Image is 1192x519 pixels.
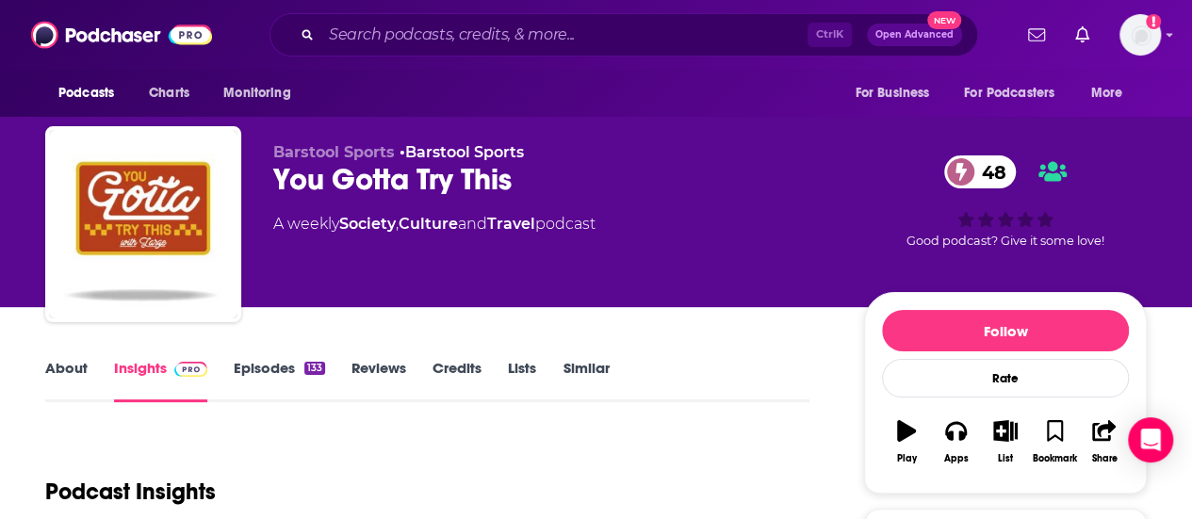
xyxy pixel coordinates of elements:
button: open menu [841,75,953,111]
a: About [45,359,88,402]
div: Rate [882,359,1129,397]
span: and [458,215,487,233]
a: Credits [433,359,482,402]
div: Bookmark [1033,453,1077,464]
button: Follow [882,310,1129,351]
a: Charts [137,75,201,111]
button: Open AdvancedNew [867,24,962,46]
button: Show profile menu [1119,14,1161,56]
a: InsightsPodchaser Pro [114,359,207,402]
span: Ctrl K [808,23,852,47]
button: open menu [45,75,139,111]
button: Share [1080,408,1129,476]
span: Open Advanced [875,30,954,40]
input: Search podcasts, credits, & more... [321,20,808,50]
button: open menu [1078,75,1147,111]
a: Reviews [351,359,406,402]
span: Logged in as carlosrosario [1119,14,1161,56]
a: Travel [487,215,535,233]
a: Show notifications dropdown [1021,19,1053,51]
span: More [1091,80,1123,106]
a: Lists [508,359,536,402]
span: For Business [855,80,929,106]
button: Apps [931,408,980,476]
div: Apps [944,453,969,464]
div: A weekly podcast [273,213,596,235]
a: Barstool Sports [405,143,524,161]
div: 133 [304,362,325,375]
span: For Podcasters [964,80,1054,106]
span: Good podcast? Give it some love! [906,234,1104,248]
a: Culture [399,215,458,233]
a: Society [339,215,396,233]
div: Share [1091,453,1117,464]
a: 48 [944,155,1016,188]
span: New [927,11,961,29]
div: List [998,453,1013,464]
span: Monitoring [223,80,290,106]
a: Episodes133 [234,359,325,402]
h1: Podcast Insights [45,478,216,506]
button: open menu [952,75,1082,111]
span: • [400,143,524,161]
button: open menu [210,75,315,111]
img: User Profile [1119,14,1161,56]
span: Barstool Sports [273,143,395,161]
div: Search podcasts, credits, & more... [269,13,978,57]
span: 48 [963,155,1016,188]
span: Podcasts [58,80,114,106]
div: Open Intercom Messenger [1128,417,1173,462]
button: Bookmark [1030,408,1079,476]
svg: Email not verified [1146,14,1161,29]
img: Podchaser Pro [174,362,207,377]
div: Play [897,453,917,464]
span: , [396,215,399,233]
a: Show notifications dropdown [1068,19,1097,51]
a: Similar [563,359,609,402]
button: Play [882,408,931,476]
button: List [981,408,1030,476]
img: You Gotta Try This [49,130,237,318]
span: Charts [149,80,189,106]
img: Podchaser - Follow, Share and Rate Podcasts [31,17,212,53]
div: 48Good podcast? Give it some love! [864,143,1147,260]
